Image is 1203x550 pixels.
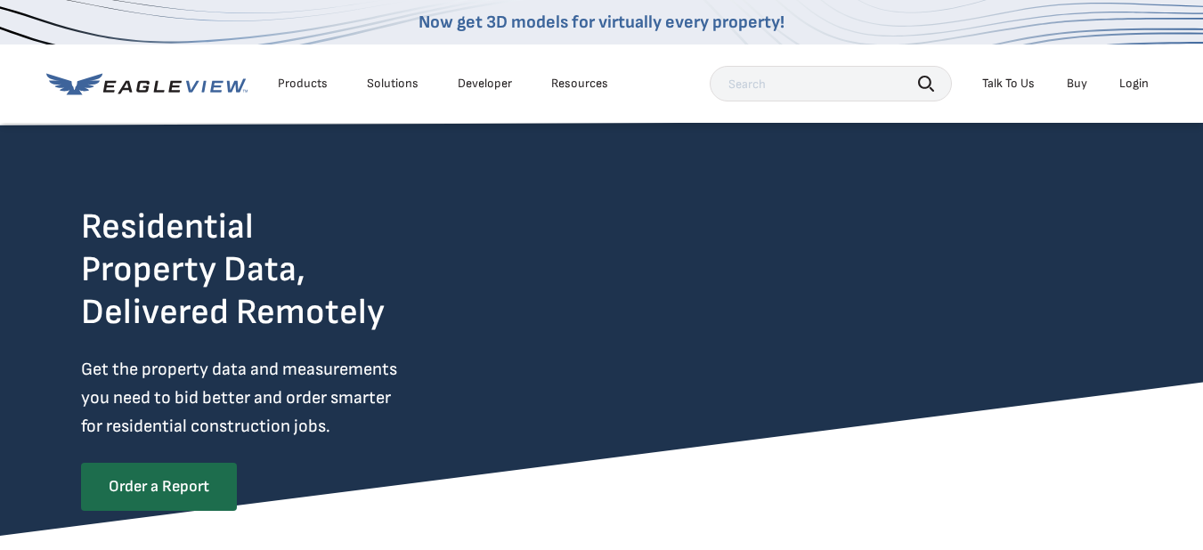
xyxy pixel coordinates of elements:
[367,76,419,92] div: Solutions
[710,66,952,101] input: Search
[458,76,512,92] a: Developer
[419,12,784,33] a: Now get 3D models for virtually every property!
[982,76,1035,92] div: Talk To Us
[1119,76,1149,92] div: Login
[81,206,385,334] h2: Residential Property Data, Delivered Remotely
[81,463,237,511] a: Order a Report
[551,76,608,92] div: Resources
[1067,76,1087,92] a: Buy
[81,355,471,441] p: Get the property data and measurements you need to bid better and order smarter for residential c...
[278,76,328,92] div: Products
